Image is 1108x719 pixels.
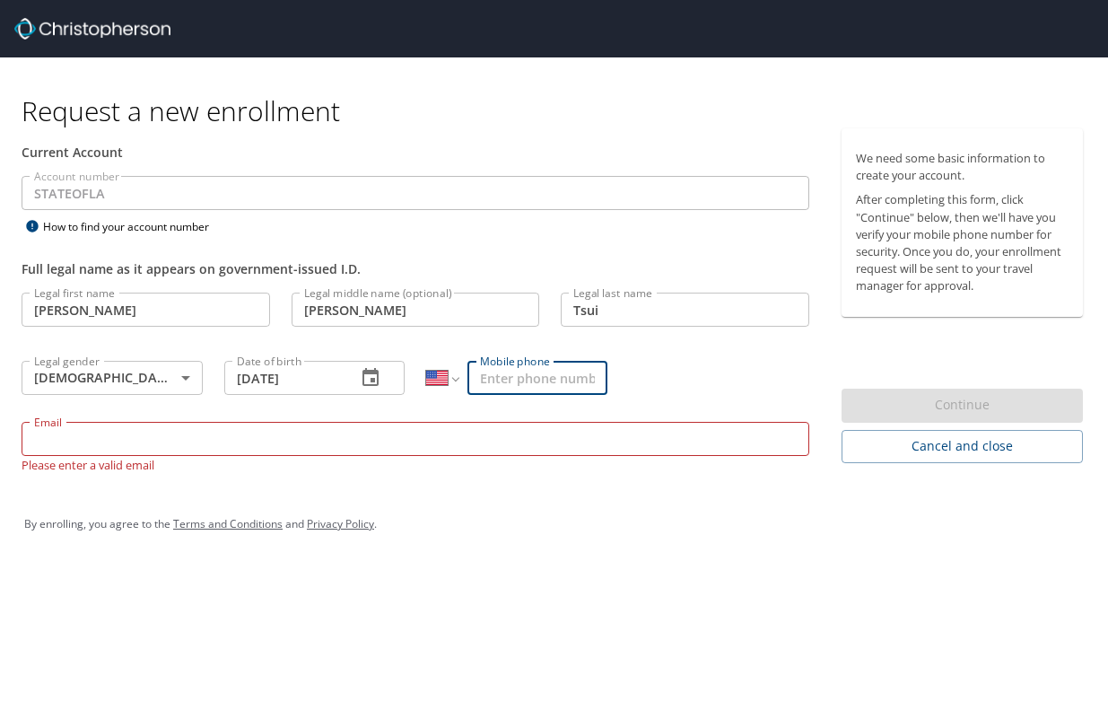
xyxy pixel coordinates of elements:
[173,516,283,531] a: Terms and Conditions
[856,191,1069,294] p: After completing this form, click "Continue" below, then we'll have you verify your mobile phone ...
[22,456,809,473] p: Please enter a valid email
[307,516,374,531] a: Privacy Policy
[842,430,1083,463] button: Cancel and close
[14,18,170,39] img: cbt logo
[24,502,1084,547] div: By enrolling, you agree to the and .
[22,361,203,395] div: [DEMOGRAPHIC_DATA]
[22,143,809,162] div: Current Account
[224,361,343,395] input: MM/DD/YYYY
[22,93,1097,128] h1: Request a new enrollment
[856,435,1069,458] span: Cancel and close
[856,150,1069,184] p: We need some basic information to create your account.
[22,259,809,278] div: Full legal name as it appears on government-issued I.D.
[467,361,607,395] input: Enter phone number
[22,215,246,238] div: How to find your account number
